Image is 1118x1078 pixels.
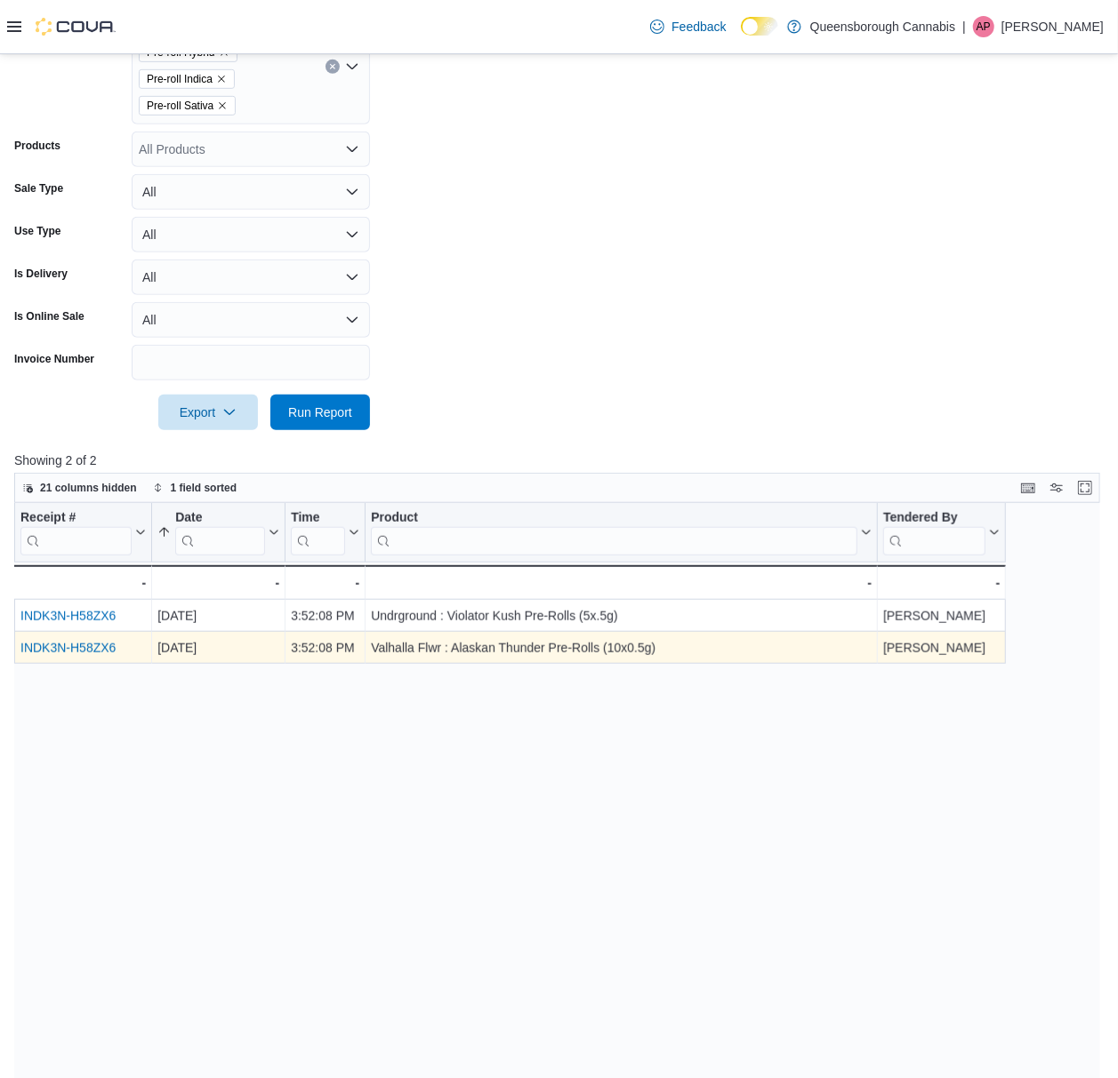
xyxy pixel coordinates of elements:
label: Sale Type [14,181,63,196]
p: [PERSON_NAME] [1001,16,1104,37]
span: 1 field sorted [171,481,237,495]
button: Display options [1046,477,1067,499]
div: Product [371,509,857,526]
div: Undrground : Violator Kush Pre-Rolls (5x.5g) [371,605,872,627]
input: Dark Mode [741,17,778,36]
div: Receipt # URL [20,509,132,555]
button: All [132,174,370,210]
div: Date [175,509,265,555]
p: Showing 2 of 2 [14,451,1111,469]
label: Products [14,139,60,153]
img: Cova [36,18,116,36]
div: [DATE] [157,637,279,659]
button: Export [158,395,258,430]
p: | [962,16,966,37]
button: Remove Pre-roll Indica from selection in this group [216,74,227,84]
div: - [157,572,279,594]
button: Receipt # [20,509,146,555]
button: All [132,302,370,338]
button: Time [291,509,359,555]
a: INDK3N-H58ZX6 [20,641,116,655]
button: Run Report [270,395,370,430]
button: Keyboard shortcuts [1017,477,1039,499]
span: Run Report [288,403,352,421]
button: Date [157,509,279,555]
span: Pre-roll Indica [139,69,235,89]
button: Product [371,509,872,555]
button: 1 field sorted [146,477,245,499]
span: AP [977,16,991,37]
label: Invoice Number [14,352,94,366]
div: Receipt # [20,509,132,526]
div: Date [175,509,265,526]
div: 3:52:08 PM [291,605,359,627]
div: - [291,572,359,594]
span: Export [169,395,247,430]
div: Time [291,509,345,555]
span: Pre-roll Sativa [147,97,213,115]
div: Valhalla Flwr : Alaskan Thunder Pre-Rolls (10x0.5g) [371,637,872,659]
span: Feedback [672,18,726,36]
a: INDK3N-H58ZX6 [20,609,116,623]
button: Open list of options [345,60,359,74]
button: Clear input [326,60,340,74]
span: Pre-roll Indica [147,70,213,88]
div: - [883,572,1000,594]
div: Tendered By [883,509,985,526]
div: April Petrie [973,16,994,37]
button: Open list of options [345,142,359,156]
div: Tendered By [883,509,985,555]
div: [PERSON_NAME] [883,637,1000,659]
div: - [371,572,872,594]
button: All [132,260,370,295]
div: [PERSON_NAME] [883,605,1000,627]
p: Queensborough Cannabis [810,16,955,37]
div: [DATE] [157,605,279,627]
div: - [20,572,146,594]
a: Feedback [643,9,733,44]
button: 21 columns hidden [15,477,144,499]
span: Pre-roll Sativa [139,96,236,116]
div: 3:52:08 PM [291,637,359,659]
button: Tendered By [883,509,1000,555]
span: 21 columns hidden [40,481,137,495]
button: Enter fullscreen [1074,477,1096,499]
button: All [132,217,370,252]
label: Use Type [14,224,60,238]
div: Product [371,509,857,555]
label: Is Delivery [14,267,68,281]
label: Is Online Sale [14,309,84,323]
div: Time [291,509,345,526]
button: Remove Pre-roll Sativa from selection in this group [217,100,228,111]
